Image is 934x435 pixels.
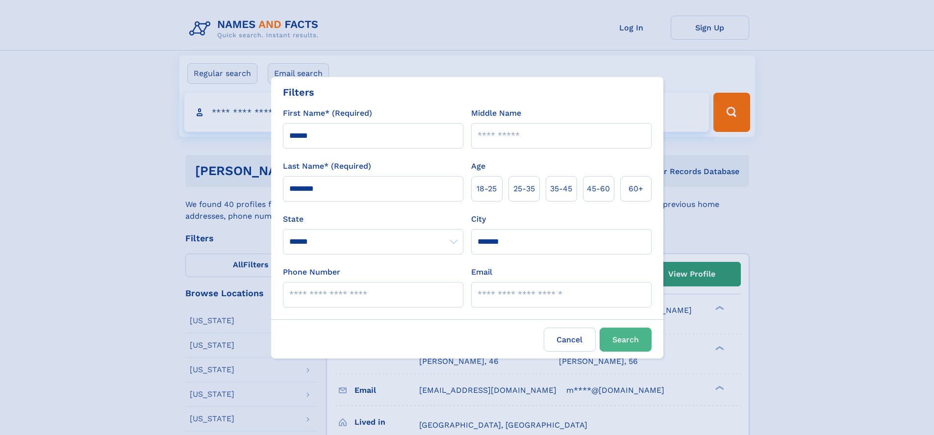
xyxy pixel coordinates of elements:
[550,183,572,195] span: 35‑45
[600,328,652,352] button: Search
[587,183,610,195] span: 45‑60
[471,107,521,119] label: Middle Name
[283,85,314,100] div: Filters
[629,183,643,195] span: 60+
[544,328,596,352] label: Cancel
[477,183,497,195] span: 18‑25
[471,213,486,225] label: City
[283,266,340,278] label: Phone Number
[283,160,371,172] label: Last Name* (Required)
[283,213,463,225] label: State
[513,183,535,195] span: 25‑35
[471,266,492,278] label: Email
[471,160,485,172] label: Age
[283,107,372,119] label: First Name* (Required)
